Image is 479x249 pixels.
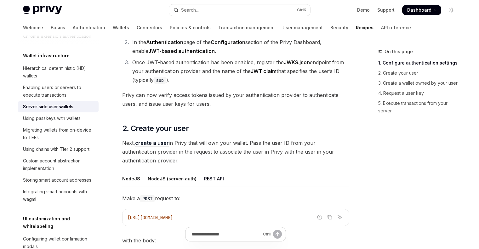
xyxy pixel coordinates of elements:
a: 5. Execute transactions from your server [378,98,461,116]
a: Basics [51,20,65,35]
span: Privy can now verify access tokens issued by your authentication provider to authenticate users, ... [122,91,349,108]
a: Demo [357,7,370,13]
div: Server-side user wallets [23,103,73,110]
div: NodeJS [122,171,140,186]
div: Custom account abstraction implementation [23,157,95,172]
a: Authentication [73,20,105,35]
a: create a user [135,140,169,146]
strong: JWT-based authentication [148,48,215,54]
li: Once JWT-based authentication has been enabled, register the endpoint from your authentication pr... [130,58,349,84]
span: 2. Create your user [122,123,189,133]
img: light logo [23,6,62,14]
a: Dashboard [402,5,441,15]
strong: Configuration [211,39,245,45]
strong: JWKS.json [284,59,310,65]
div: Integrating smart accounts with wagmi [23,188,95,203]
div: REST API [204,171,224,186]
a: Storing smart account addresses [18,174,99,186]
input: Ask a question... [192,227,260,241]
a: Policies & controls [170,20,211,35]
code: sub [154,77,166,84]
a: API reference [381,20,411,35]
li: In the page of the section of the Privy Dashboard, enable . [130,38,349,55]
span: Dashboard [407,7,431,13]
a: 1. Configure authentication settings [378,58,461,68]
button: Open search [169,4,310,16]
div: Using chains with Tier 2 support [23,145,89,153]
a: Connectors [137,20,162,35]
button: Report incorrect code [316,213,324,221]
a: Hierarchical deterministic (HD) wallets [18,63,99,82]
a: User management [282,20,323,35]
button: Copy the contents from the code block [326,213,334,221]
div: Search... [181,6,199,14]
a: Migrating wallets from on-device to TEEs [18,124,99,143]
a: Integrating smart accounts with wagmi [18,186,99,205]
code: POST [140,195,155,202]
a: 2. Create your user [378,68,461,78]
a: Using chains with Tier 2 support [18,144,99,155]
div: Storing smart account addresses [23,176,91,184]
button: Toggle dark mode [446,5,456,15]
a: Wallets [113,20,129,35]
span: [URL][DOMAIN_NAME] [128,215,173,220]
a: Security [330,20,348,35]
div: Enabling users or servers to execute transactions [23,84,95,99]
span: Ctrl K [297,8,306,13]
a: Enabling users or servers to execute transactions [18,82,99,101]
div: Using passkeys with wallets [23,115,81,122]
h5: Wallet infrastructure [23,52,70,59]
a: Support [377,7,395,13]
span: On this page [385,48,413,55]
strong: JWT claim [251,68,277,74]
span: Make a request to: [122,194,349,203]
a: Custom account abstraction implementation [18,155,99,174]
a: Welcome [23,20,43,35]
div: NodeJS (server-auth) [148,171,197,186]
a: Using passkeys with wallets [18,113,99,124]
button: Send message [273,230,282,239]
button: Ask AI [336,213,344,221]
strong: Authentication [146,39,183,45]
a: 4. Request a user key [378,88,461,98]
a: Server-side user wallets [18,101,99,112]
div: Migrating wallets from on-device to TEEs [23,126,95,141]
div: Hierarchical deterministic (HD) wallets [23,65,95,80]
h5: UI customization and whitelabeling [23,215,99,230]
a: 3. Create a wallet owned by your user [378,78,461,88]
a: Recipes [356,20,374,35]
a: Transaction management [218,20,275,35]
span: Next, in Privy that will own your wallet. Pass the user ID from your authentication provider in t... [122,139,349,165]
